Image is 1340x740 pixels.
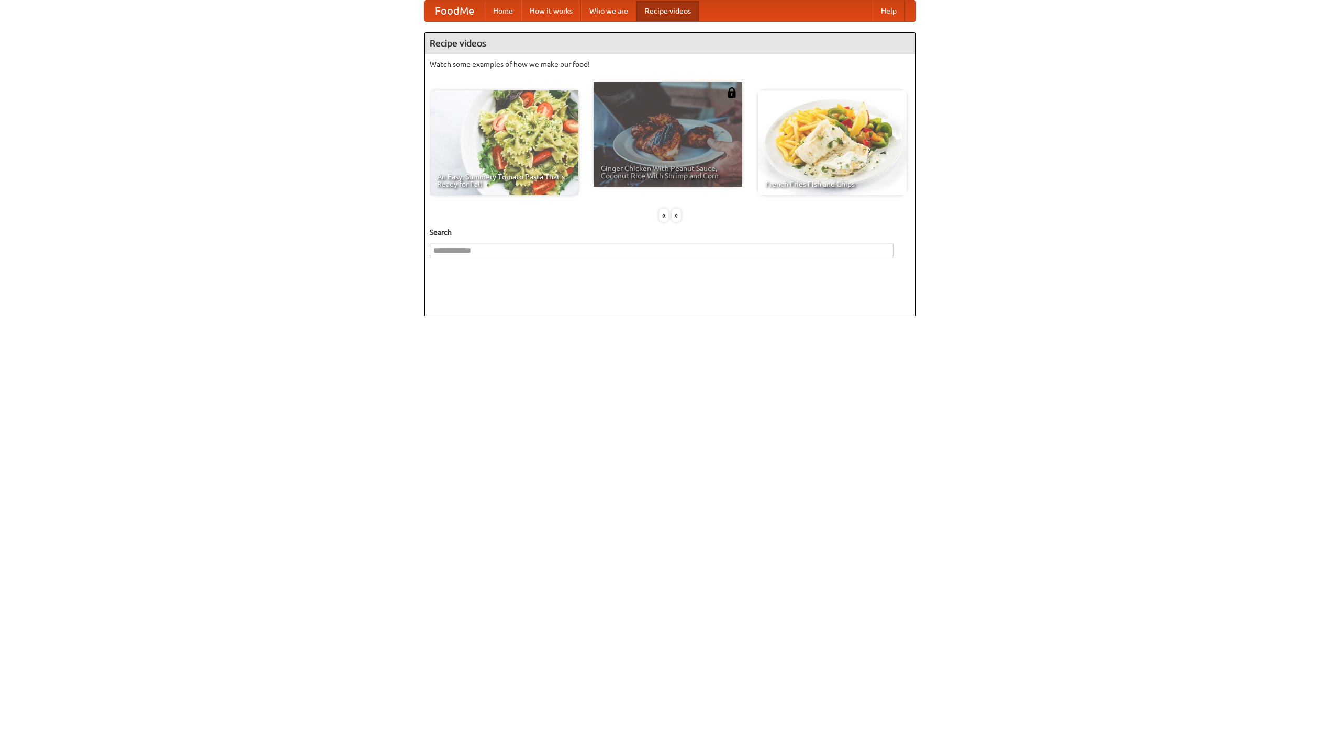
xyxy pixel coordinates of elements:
[727,87,737,98] img: 483408.png
[425,1,485,21] a: FoodMe
[659,209,668,222] div: «
[430,227,910,237] h5: Search
[437,173,571,188] span: An Easy, Summery Tomato Pasta That's Ready for Fall
[758,90,907,195] a: French Fries Fish and Chips
[636,1,699,21] a: Recipe videos
[873,1,905,21] a: Help
[672,209,681,222] div: »
[521,1,581,21] a: How it works
[430,59,910,70] p: Watch some examples of how we make our food!
[765,180,899,188] span: French Fries Fish and Chips
[581,1,636,21] a: Who we are
[430,90,578,195] a: An Easy, Summery Tomato Pasta That's Ready for Fall
[425,33,915,54] h4: Recipe videos
[485,1,521,21] a: Home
